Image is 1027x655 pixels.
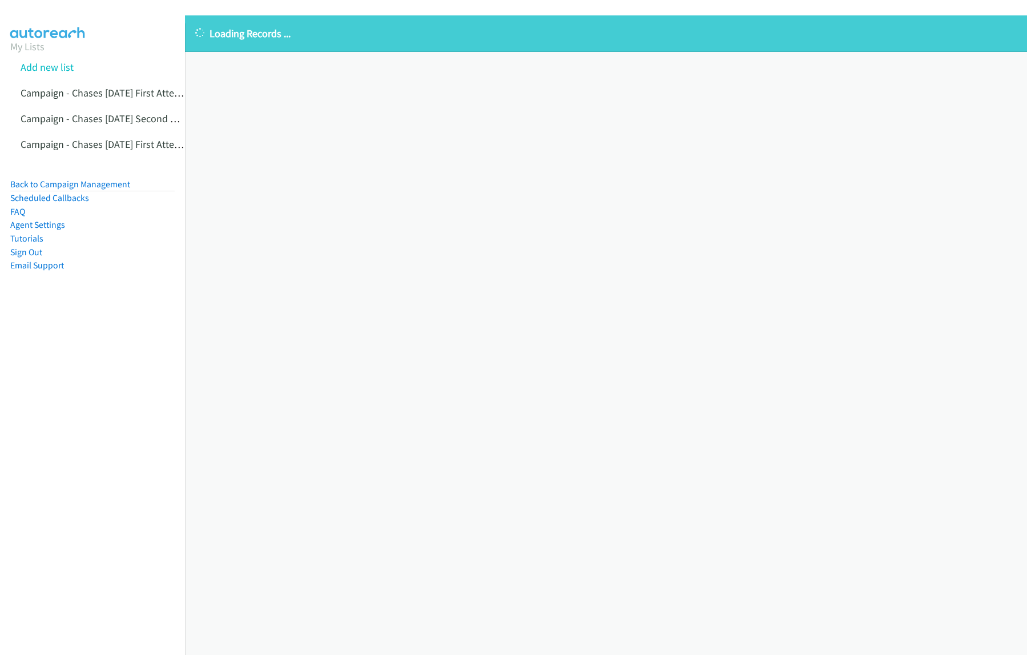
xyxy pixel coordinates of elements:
a: Back to Campaign Management [10,179,130,190]
a: My Lists [10,40,45,53]
a: Sign Out [10,247,42,258]
a: Scheduled Callbacks [10,192,89,203]
a: Agent Settings [10,219,65,230]
a: Campaign - Chases [DATE] First Attempt [21,138,192,151]
a: Campaign - Chases [DATE] First Attempt And Ongoings [21,86,255,99]
a: Add new list [21,61,74,74]
a: Tutorials [10,233,43,244]
a: Campaign - Chases [DATE] Second Attempt [21,112,206,125]
p: Loading Records ... [195,26,1017,41]
a: Email Support [10,260,64,271]
a: FAQ [10,206,25,217]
